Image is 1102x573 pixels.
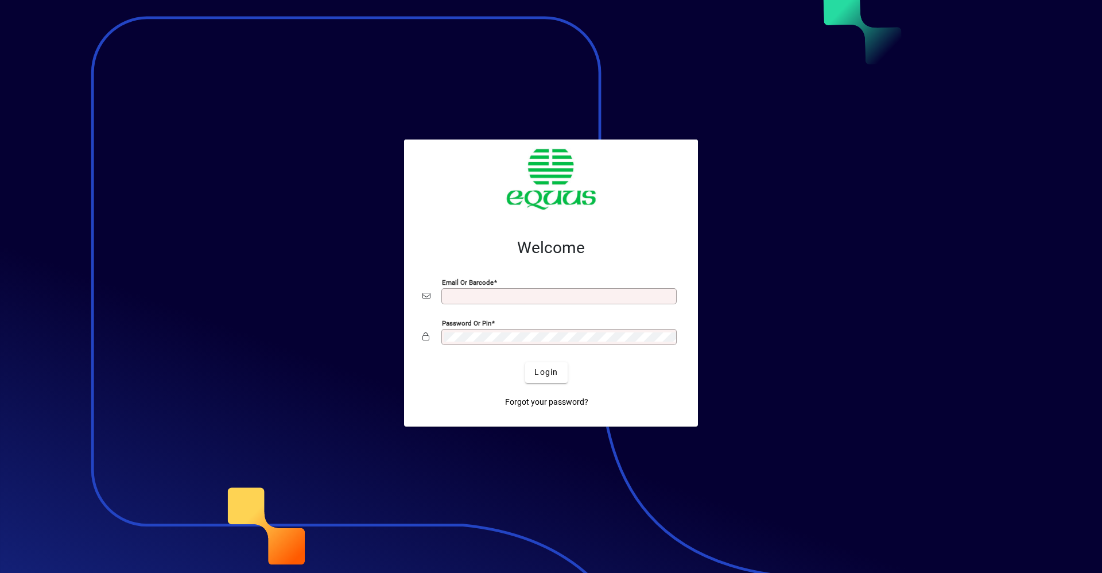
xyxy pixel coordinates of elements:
button: Login [525,362,567,383]
span: Forgot your password? [505,396,588,408]
h2: Welcome [422,238,680,258]
mat-label: Password or Pin [442,319,491,327]
mat-label: Email or Barcode [442,278,494,286]
a: Forgot your password? [500,392,593,413]
span: Login [534,366,558,378]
